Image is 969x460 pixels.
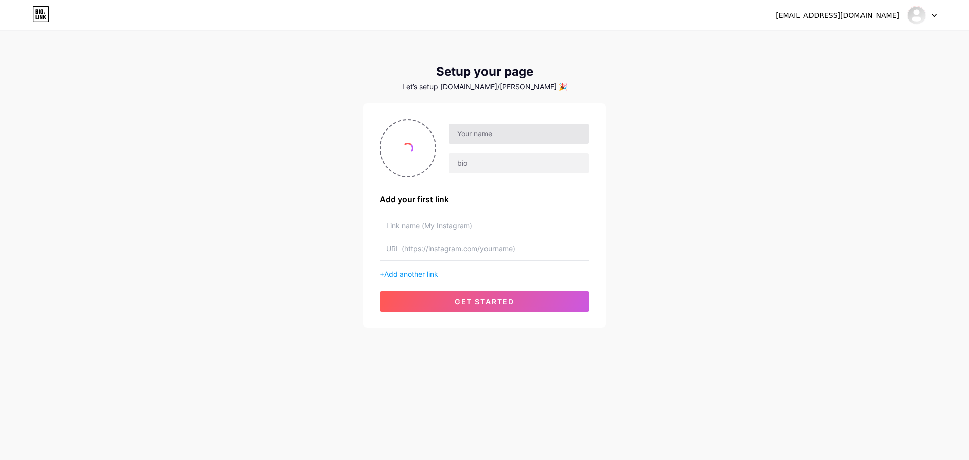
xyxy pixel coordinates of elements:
[386,237,583,260] input: URL (https://instagram.com/yourname)
[449,124,589,144] input: Your name
[386,214,583,237] input: Link name (My Instagram)
[384,270,438,278] span: Add another link
[776,10,899,21] div: [EMAIL_ADDRESS][DOMAIN_NAME]
[363,65,606,79] div: Setup your page
[907,6,926,25] img: drvikesh shah
[380,193,589,206] div: Add your first link
[449,153,589,173] input: bio
[363,83,606,91] div: Let’s setup [DOMAIN_NAME]/[PERSON_NAME] 🎉
[380,269,589,279] div: +
[455,297,514,306] span: get started
[380,291,589,312] button: get started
